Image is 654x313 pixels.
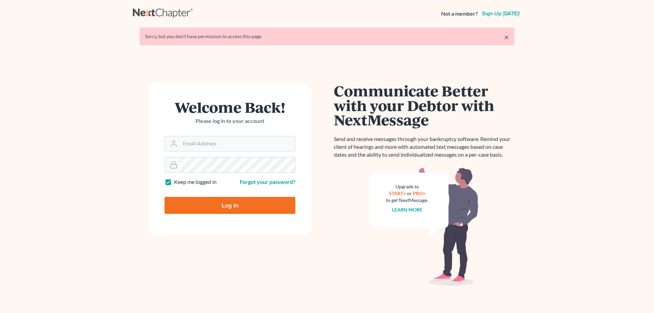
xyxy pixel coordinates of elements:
div: to get NextMessage. [386,197,428,204]
h1: Welcome Back! [165,100,295,114]
p: Send and receive messages through your bankruptcy software. Remind your client of hearings and mo... [334,135,514,159]
h1: Communicate Better with your Debtor with NextMessage [334,83,514,127]
p: Please log in to your account [165,117,295,125]
a: Sign up [DATE]! [481,11,521,16]
a: START+ [389,190,406,196]
img: nextmessage_bg-59042aed3d76b12b5cd301f8e5b87938c9018125f34e5fa2b7a6b67550977c72.svg [370,167,479,286]
div: Upgrade to [386,183,428,190]
input: Email Address [180,136,295,151]
a: Learn more [392,207,422,213]
label: Keep me logged in [174,178,217,186]
a: Forgot your password? [240,178,295,185]
a: × [504,33,509,41]
div: Sorry, but you don't have permission to access this page [145,33,509,40]
a: PRO+ [413,190,425,196]
strong: Not a member? [441,10,478,18]
span: or [407,190,412,196]
input: Log In [165,197,295,214]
